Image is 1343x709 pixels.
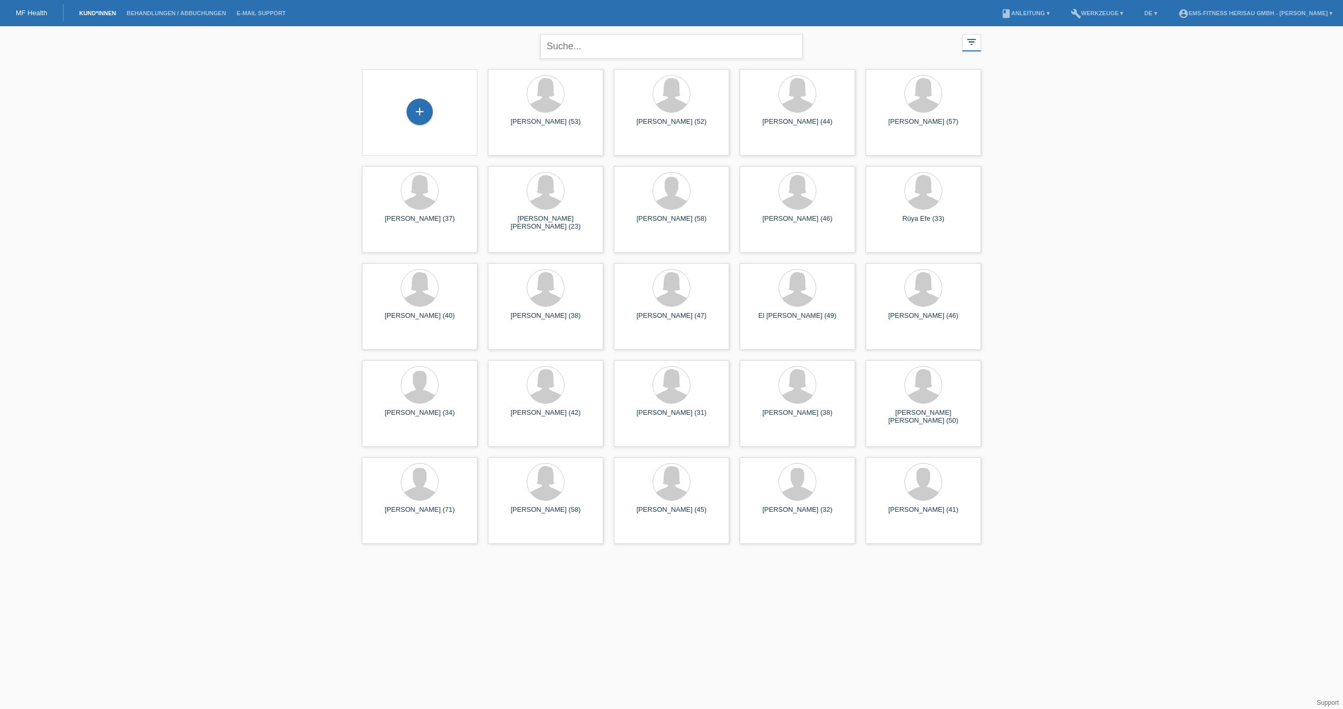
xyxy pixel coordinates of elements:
div: [PERSON_NAME] (52) [622,117,721,134]
div: [PERSON_NAME] (34) [370,409,469,425]
a: account_circleEMS-Fitness Herisau GmbH - [PERSON_NAME] ▾ [1173,10,1338,16]
a: MF Health [16,9,47,17]
div: [PERSON_NAME] (47) [622,311,721,328]
div: [PERSON_NAME] (44) [748,117,847,134]
i: filter_list [966,36,977,48]
div: [PERSON_NAME] (46) [874,311,973,328]
div: [PERSON_NAME] (38) [748,409,847,425]
div: [PERSON_NAME] (32) [748,506,847,522]
a: DE ▾ [1139,10,1162,16]
div: [PERSON_NAME] (71) [370,506,469,522]
div: [PERSON_NAME] [PERSON_NAME] (23) [496,214,595,231]
a: Kund*innen [74,10,121,16]
div: [PERSON_NAME] (41) [874,506,973,522]
a: E-Mail Support [231,10,291,16]
div: [PERSON_NAME] (58) [496,506,595,522]
div: [PERSON_NAME] (38) [496,311,595,328]
i: account_circle [1178,8,1189,19]
div: [PERSON_NAME] (46) [748,214,847,231]
div: [PERSON_NAME] (58) [622,214,721,231]
div: [PERSON_NAME] (45) [622,506,721,522]
div: [PERSON_NAME] (40) [370,311,469,328]
input: Suche... [540,34,803,59]
a: Behandlungen / Abbuchungen [121,10,231,16]
i: build [1071,8,1081,19]
i: book [1001,8,1011,19]
div: El [PERSON_NAME] (49) [748,311,847,328]
div: [PERSON_NAME] (42) [496,409,595,425]
div: [PERSON_NAME] (31) [622,409,721,425]
div: [PERSON_NAME] [PERSON_NAME] (50) [874,409,973,425]
div: [PERSON_NAME] (57) [874,117,973,134]
a: bookAnleitung ▾ [996,10,1055,16]
div: [PERSON_NAME] (53) [496,117,595,134]
div: [PERSON_NAME] (37) [370,214,469,231]
a: Support [1317,699,1339,706]
a: buildWerkzeuge ▾ [1065,10,1129,16]
div: Kund*in hinzufügen [407,103,432,121]
div: Rüya Efe (33) [874,214,973,231]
